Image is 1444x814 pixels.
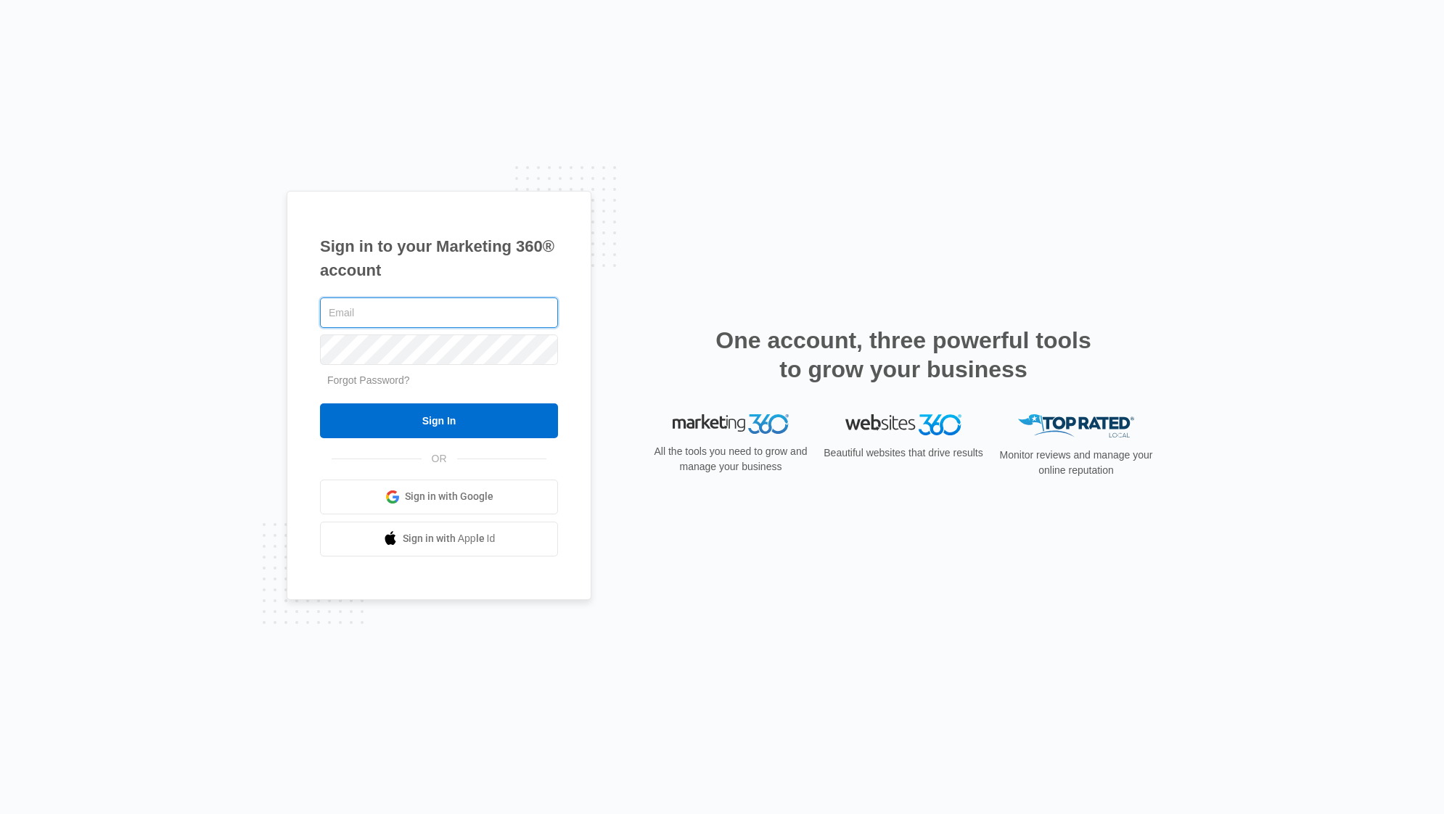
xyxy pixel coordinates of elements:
p: Monitor reviews and manage your online reputation [995,448,1157,478]
h1: Sign in to your Marketing 360® account [320,234,558,282]
a: Forgot Password? [327,374,410,386]
p: All the tools you need to grow and manage your business [649,444,812,474]
input: Email [320,297,558,328]
a: Sign in with Google [320,480,558,514]
input: Sign In [320,403,558,438]
span: Sign in with Google [405,489,493,504]
img: Marketing 360 [673,414,789,435]
a: Sign in with Apple Id [320,522,558,556]
span: OR [422,451,457,466]
img: Top Rated Local [1018,414,1134,438]
span: Sign in with Apple Id [403,531,496,546]
p: Beautiful websites that drive results [822,445,985,461]
h2: One account, three powerful tools to grow your business [711,326,1096,384]
img: Websites 360 [845,414,961,435]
